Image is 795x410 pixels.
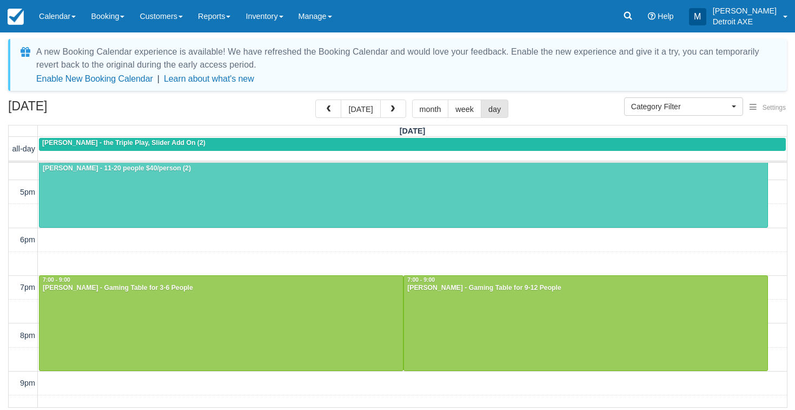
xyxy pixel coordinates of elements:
a: [PERSON_NAME] - the Triple Play, Slider Add On (2) [39,138,786,151]
span: [PERSON_NAME] - the Triple Play, Slider Add On (2) [42,139,206,147]
span: 7:00 - 9:00 [43,277,70,283]
button: Enable New Booking Calendar [36,74,153,84]
span: 5pm [20,188,35,196]
img: checkfront-main-nav-mini-logo.png [8,9,24,25]
button: week [448,100,481,118]
span: Settings [763,104,786,111]
a: Learn about what's new [164,74,254,83]
div: [PERSON_NAME] - Gaming Table for 9-12 People [407,284,765,293]
h2: [DATE] [8,100,145,120]
div: A new Booking Calendar experience is available! We have refreshed the Booking Calendar and would ... [36,45,774,71]
button: [DATE] [341,100,380,118]
p: [PERSON_NAME] [713,5,777,16]
span: 8pm [20,331,35,340]
span: 7pm [20,283,35,292]
p: Detroit AXE [713,16,777,27]
div: [PERSON_NAME] - 11-20 people $40/person (2) [42,164,765,173]
span: 4:30 - 6:00 [43,158,70,164]
a: 7:00 - 9:00[PERSON_NAME] - Gaming Table for 9-12 People [403,275,768,371]
button: day [481,100,508,118]
span: 9pm [20,379,35,387]
div: [PERSON_NAME] - Gaming Table for 3-6 People [42,284,400,293]
button: Settings [743,100,792,116]
button: month [412,100,449,118]
a: 4:30 - 6:00[PERSON_NAME] - 11-20 people $40/person (2) [39,156,768,228]
i: Help [648,12,655,20]
span: Help [658,12,674,21]
a: 7:00 - 9:00[PERSON_NAME] - Gaming Table for 3-6 People [39,275,403,371]
div: M [689,8,706,25]
span: [DATE] [400,127,426,135]
span: 7:00 - 9:00 [407,277,435,283]
span: Category Filter [631,101,729,112]
span: 6pm [20,235,35,244]
span: | [157,74,160,83]
button: Category Filter [624,97,743,116]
